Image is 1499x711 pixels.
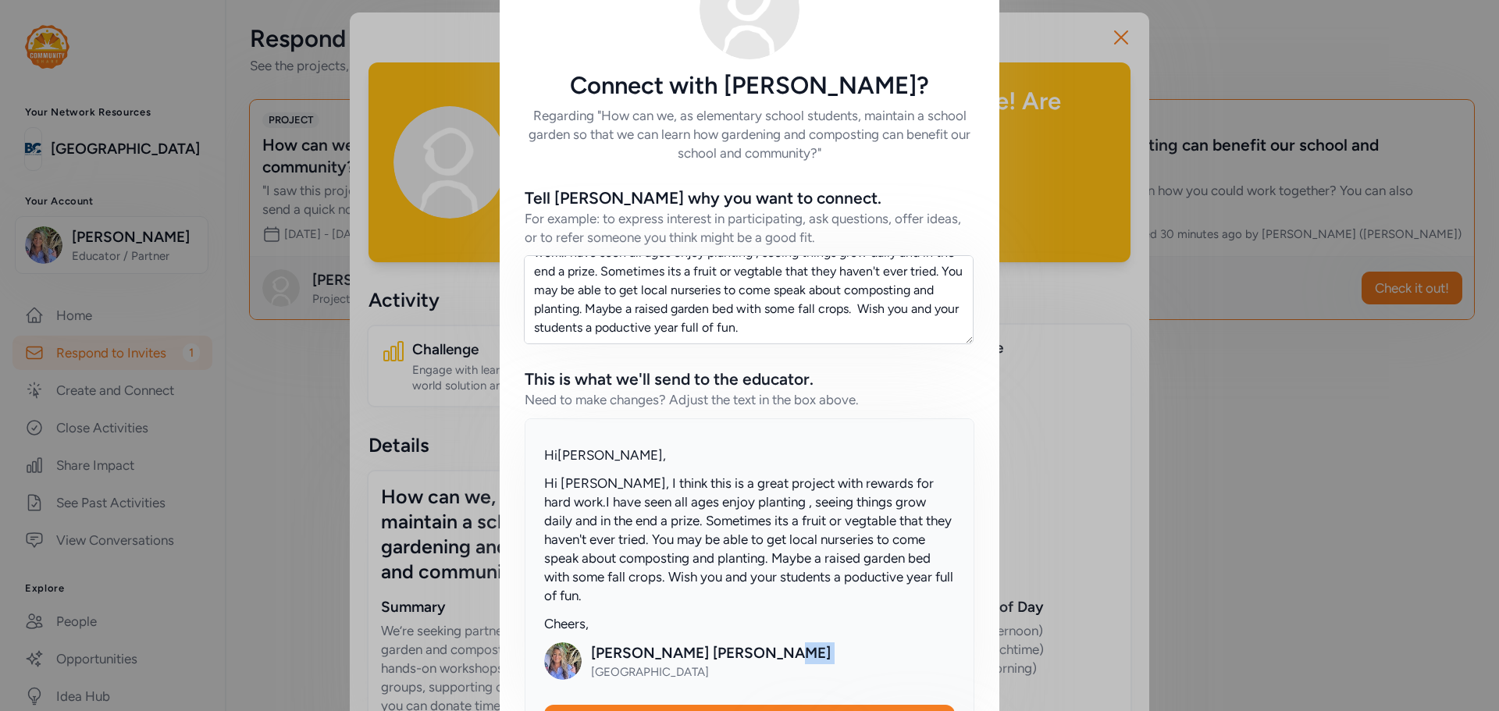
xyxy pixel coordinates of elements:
div: Tell [PERSON_NAME] why you want to connect. [525,187,881,209]
div: Need to make changes? Adjust the text in the box above. [525,390,859,409]
h5: Connect with [PERSON_NAME]? [525,72,974,100]
div: [GEOGRAPHIC_DATA] [591,664,831,680]
div: For example: to express interest in participating, ask questions, offer ideas, or to refer someon... [525,209,974,247]
div: Cheers, [544,614,955,633]
div: This is what we'll send to the educator. [525,368,814,390]
div: [PERSON_NAME] [PERSON_NAME] [591,642,831,664]
img: Avatar [544,642,582,680]
h6: Regarding "How can we, as elementary school students, maintain a school garden so that we can lea... [525,106,974,162]
p: Hi [PERSON_NAME], I think this is a great project with rewards for hard work.I have seen all ages... [544,474,955,605]
textarea: Hi [PERSON_NAME], I think this is a great project with rewards for hard work.I have seen all ages... [524,255,974,344]
div: Hi [PERSON_NAME] , [544,446,955,464]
